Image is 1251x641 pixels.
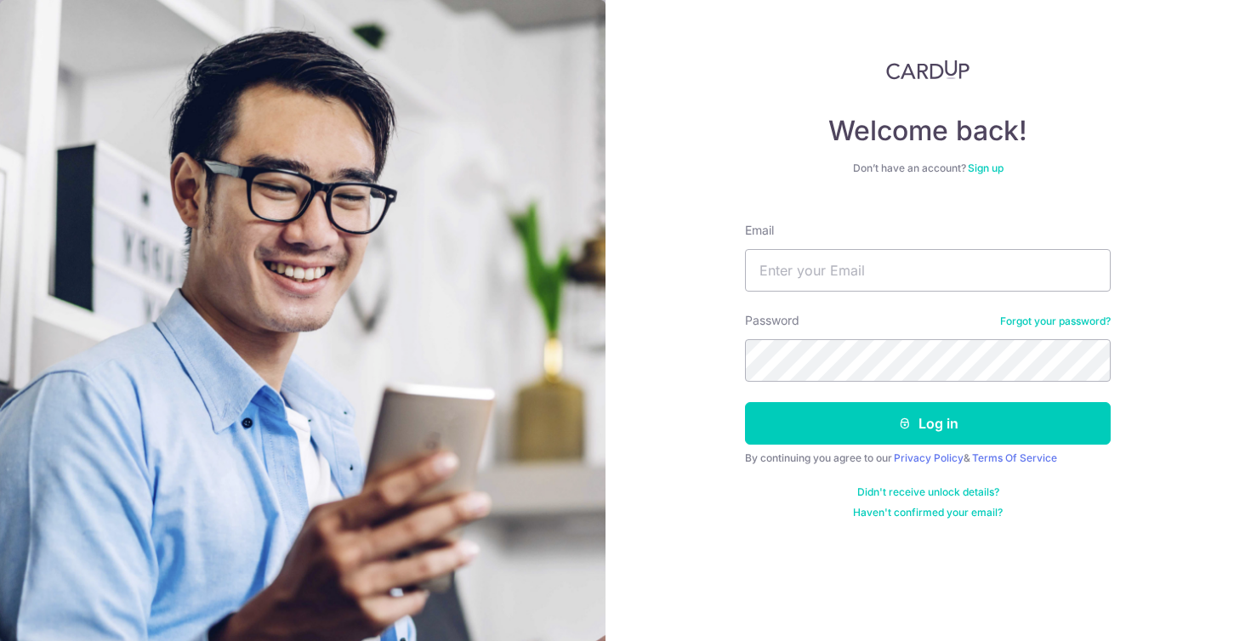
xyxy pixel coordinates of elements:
[857,485,999,499] a: Didn't receive unlock details?
[894,451,964,464] a: Privacy Policy
[1000,315,1111,328] a: Forgot your password?
[968,162,1004,174] a: Sign up
[745,222,774,239] label: Email
[745,451,1111,465] div: By continuing you agree to our &
[853,506,1003,519] a: Haven't confirmed your email?
[745,249,1111,292] input: Enter your Email
[745,402,1111,445] button: Log in
[972,451,1057,464] a: Terms Of Service
[886,60,970,80] img: CardUp Logo
[745,312,799,329] label: Password
[745,114,1111,148] h4: Welcome back!
[745,162,1111,175] div: Don’t have an account?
